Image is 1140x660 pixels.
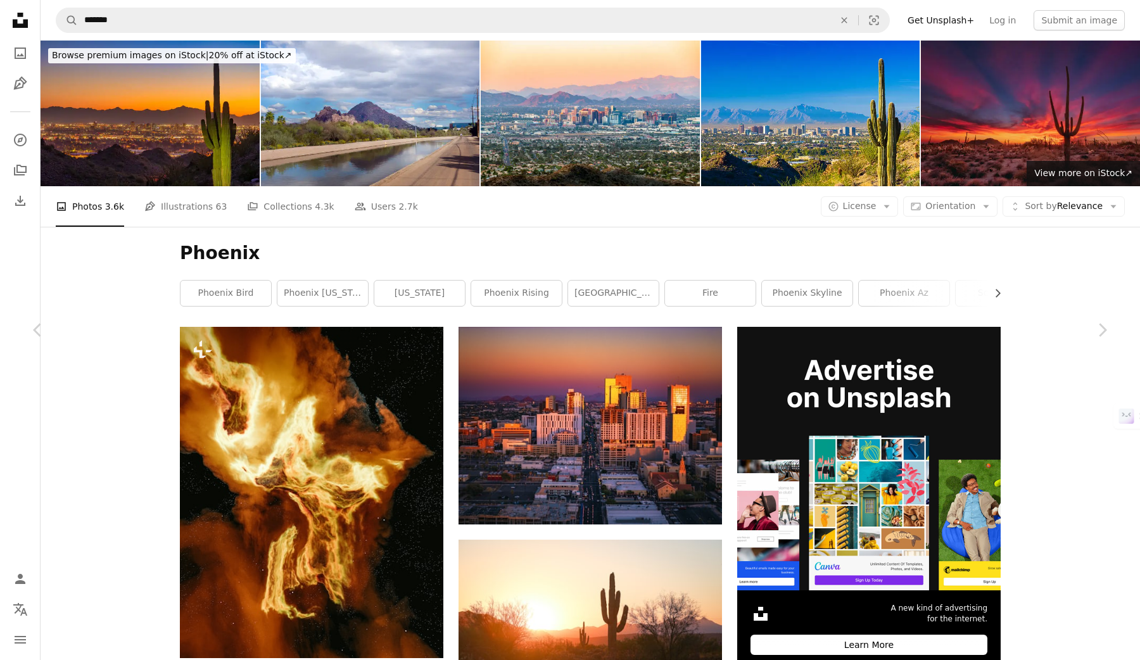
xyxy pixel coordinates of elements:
[8,127,33,153] a: Explore
[750,635,987,655] div: Learn More
[1064,269,1140,391] a: Next
[41,41,260,186] img: Phoenix Skyline At Sunset With Saguaro Cactus
[986,281,1001,306] button: scroll list to the right
[900,10,982,30] a: Get Unsplash+
[762,281,852,306] a: phoenix skyline
[180,327,443,658] img: a very large fire with a lot of flames coming out of it
[144,186,227,227] a: Illustrations 63
[459,621,722,633] a: silhouette of cactus during sunset
[247,186,334,227] a: Collections 4.3k
[180,486,443,498] a: a very large fire with a lot of flames coming out of it
[890,603,987,625] span: A new kind of advertising for the internet.
[48,48,296,63] div: 20% off at iStock ↗
[56,8,78,32] button: Search Unsplash
[459,420,722,431] a: A view of a city with tall buildings
[843,201,877,211] span: License
[859,8,889,32] button: Visual search
[1025,201,1056,211] span: Sort by
[8,566,33,592] a: Log in / Sign up
[830,8,858,32] button: Clear
[821,196,899,217] button: License
[701,41,920,186] img: Phoenix skyline and cactus
[921,41,1140,186] img: Scenic Sonoran Desert Landscape At Sunset In Phoenix, Arizona
[8,627,33,652] button: Menu
[737,327,1001,590] img: file-1636576776643-80d394b7be57image
[471,281,562,306] a: phoenix rising
[859,281,949,306] a: phoenix az
[1034,10,1125,30] button: Submit an image
[982,10,1023,30] a: Log in
[180,242,1001,265] h1: Phoenix
[374,281,465,306] a: [US_STATE]
[216,200,227,213] span: 63
[277,281,368,306] a: phoenix [US_STATE]
[41,41,303,71] a: Browse premium images on iStock|20% off at iStock↗
[1027,161,1140,186] a: View more on iStock↗
[8,41,33,66] a: Photos
[568,281,659,306] a: [GEOGRAPHIC_DATA]
[925,201,975,211] span: Orientation
[52,50,208,60] span: Browse premium images on iStock |
[956,281,1046,306] a: scottsdale
[8,71,33,96] a: Illustrations
[1003,196,1125,217] button: Sort byRelevance
[8,597,33,622] button: Language
[261,41,480,186] img: The Grand Canal, Phoenix, Scottsdale, Az,USA.
[398,200,417,213] span: 2.7k
[8,158,33,183] a: Collections
[481,41,700,186] img: Phoenix, Arizona skyline
[315,200,334,213] span: 4.3k
[1034,168,1132,178] span: View more on iStock ↗
[355,186,418,227] a: Users 2.7k
[459,327,722,524] img: A view of a city with tall buildings
[56,8,890,33] form: Find visuals sitewide
[903,196,997,217] button: Orientation
[180,281,271,306] a: phoenix bird
[665,281,756,306] a: fire
[750,604,771,624] img: file-1631306537910-2580a29a3cfcimage
[1025,200,1103,213] span: Relevance
[8,188,33,213] a: Download History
